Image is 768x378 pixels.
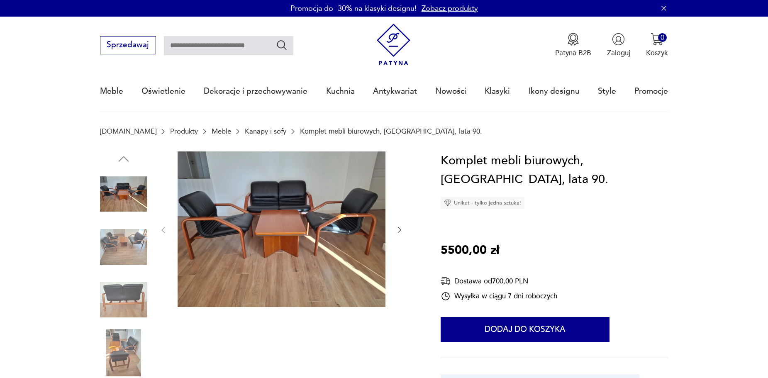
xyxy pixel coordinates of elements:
a: Dekoracje i przechowywanie [204,72,307,110]
h1: Komplet mebli biurowych, [GEOGRAPHIC_DATA], lata 90. [441,151,668,189]
a: Ikony designu [529,72,580,110]
button: 0Koszyk [646,33,668,58]
div: Unikat - tylko jedna sztuka! [441,197,524,209]
img: Ikona koszyka [651,33,663,46]
p: Koszyk [646,48,668,58]
img: Ikona diamentu [444,199,451,207]
a: Zobacz produkty [422,3,478,14]
a: Kanapy i sofy [245,127,286,135]
p: Patyna B2B [555,48,591,58]
a: Ikona medaluPatyna B2B [555,33,591,58]
img: Ikona medalu [567,33,580,46]
a: Antykwariat [373,72,417,110]
a: Oświetlenie [141,72,185,110]
p: Promocja do -30% na klasyki designu! [290,3,417,14]
a: Meble [100,72,123,110]
div: 0 [658,33,667,42]
div: Dostawa od 700,00 PLN [441,276,557,286]
p: 5500,00 zł [441,241,499,260]
button: Szukaj [276,39,288,51]
img: Zdjęcie produktu Komplet mebli biurowych, Włochy, lata 90. [178,151,385,307]
a: Sprzedawaj [100,42,156,49]
img: Zdjęcie produktu Komplet mebli biurowych, Włochy, lata 90. [100,276,147,324]
a: Klasyki [485,72,510,110]
button: Dodaj do koszyka [441,317,610,342]
img: Zdjęcie produktu Komplet mebli biurowych, Włochy, lata 90. [100,329,147,376]
img: Patyna - sklep z meblami i dekoracjami vintage [373,24,414,66]
img: Ikonka użytkownika [612,33,625,46]
button: Patyna B2B [555,33,591,58]
img: Zdjęcie produktu Komplet mebli biurowych, Włochy, lata 90. [100,171,147,218]
a: Kuchnia [326,72,355,110]
div: Wysyłka w ciągu 7 dni roboczych [441,291,557,301]
p: Zaloguj [607,48,630,58]
a: Produkty [170,127,198,135]
p: Komplet mebli biurowych, [GEOGRAPHIC_DATA], lata 90. [300,127,482,135]
button: Zaloguj [607,33,630,58]
a: Style [598,72,616,110]
a: Meble [212,127,231,135]
a: [DOMAIN_NAME] [100,127,156,135]
a: Promocje [634,72,668,110]
a: Nowości [435,72,466,110]
img: Ikona dostawy [441,276,451,286]
img: Zdjęcie produktu Komplet mebli biurowych, Włochy, lata 90. [100,223,147,271]
button: Sprzedawaj [100,36,156,54]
